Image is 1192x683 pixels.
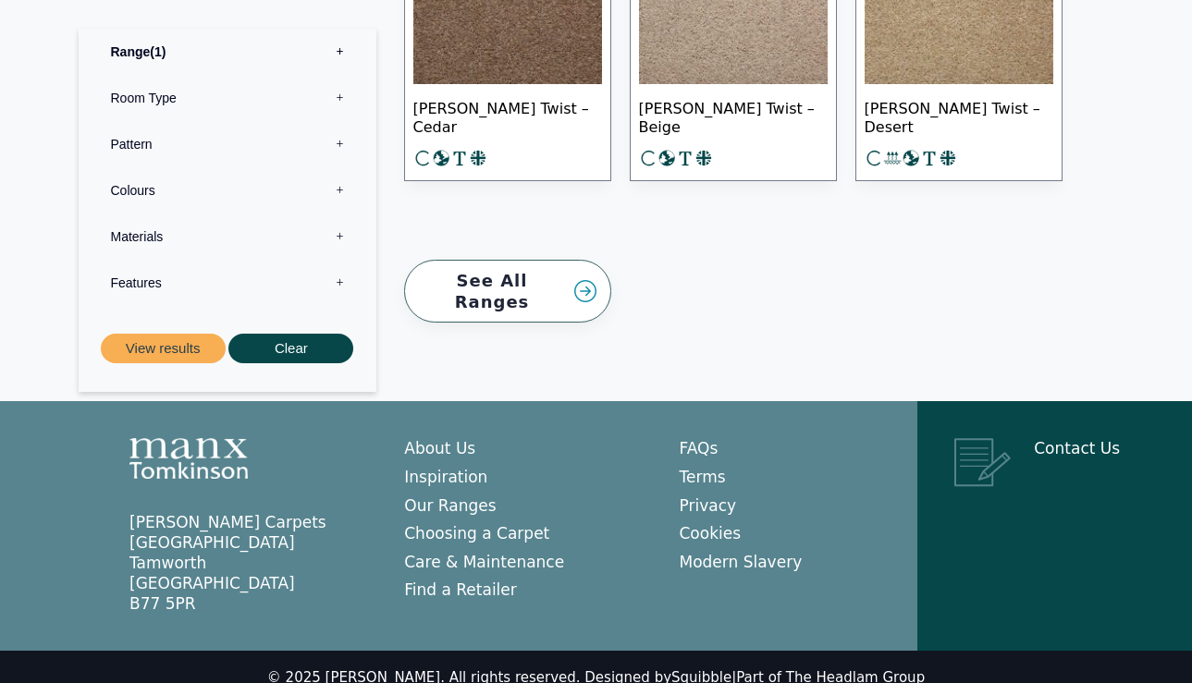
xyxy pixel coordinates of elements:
span: [PERSON_NAME] Twist – Cedar [413,84,602,149]
label: Pattern [92,121,363,167]
a: Inspiration [404,468,487,486]
label: Colours [92,167,363,213]
label: Materials [92,213,363,260]
p: [PERSON_NAME] Carpets [GEOGRAPHIC_DATA] Tamworth [GEOGRAPHIC_DATA] B77 5PR [129,512,367,614]
a: Our Ranges [404,496,496,515]
a: Contact Us [1034,439,1120,457]
button: View results [101,334,226,364]
a: FAQs [680,439,719,457]
a: Care & Maintenance [404,553,564,571]
a: Privacy [680,496,737,515]
button: Clear [228,334,353,364]
a: Find a Retailer [404,580,517,599]
a: About Us [404,439,475,457]
label: Range [92,29,363,75]
a: See All Ranges [404,260,611,323]
a: Terms [680,468,726,486]
span: 1 [150,44,166,59]
label: Features [92,260,363,306]
span: [PERSON_NAME] Twist – Desert [865,84,1053,149]
a: Choosing a Carpet [404,524,549,543]
img: Manx Tomkinson Logo [129,438,248,479]
a: Modern Slavery [680,553,803,571]
a: Cookies [680,524,742,543]
span: [PERSON_NAME] Twist – Beige [639,84,828,149]
label: Room Type [92,75,363,121]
